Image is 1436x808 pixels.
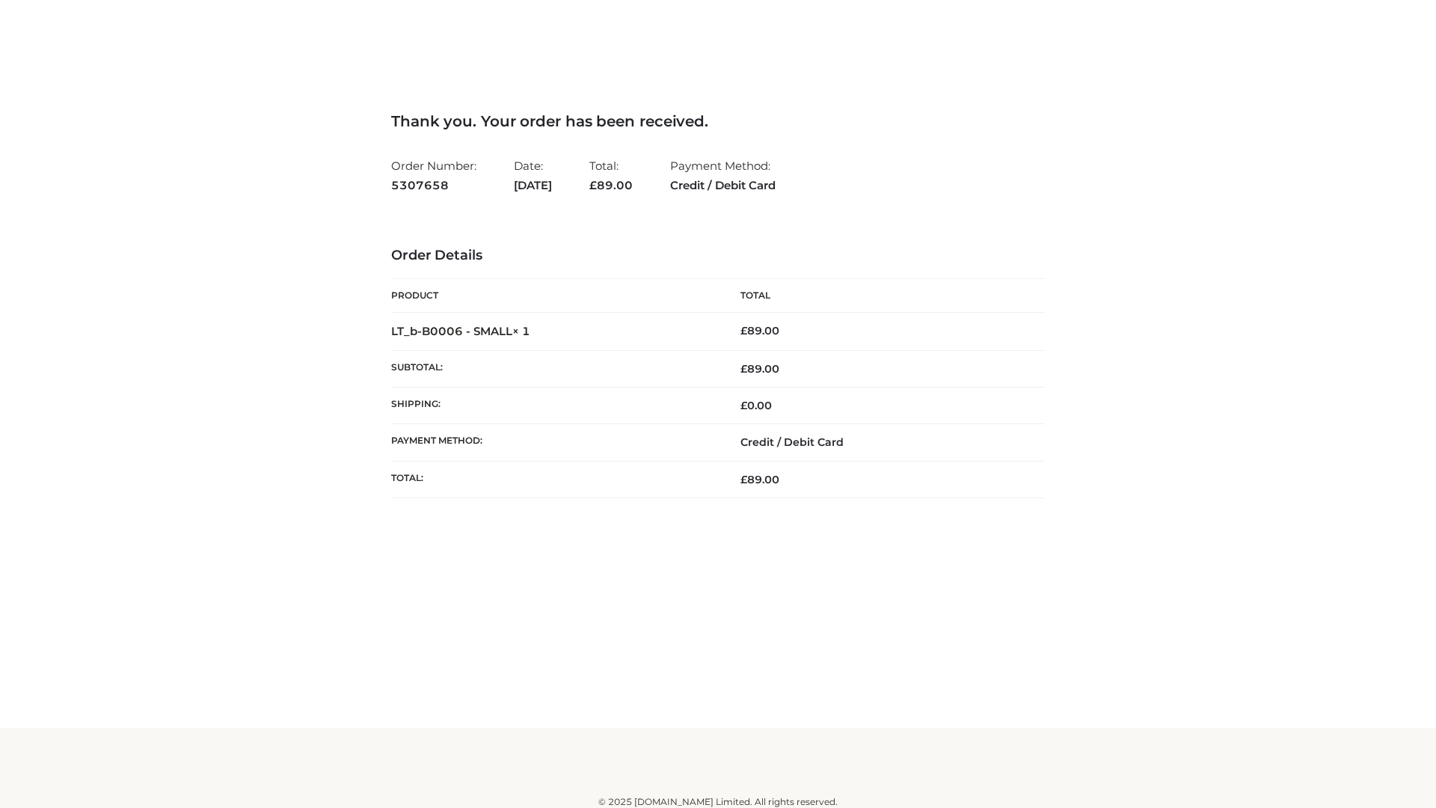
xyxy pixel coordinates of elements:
h3: Order Details [391,248,1045,264]
h3: Thank you. Your order has been received. [391,112,1045,130]
strong: Credit / Debit Card [670,176,776,195]
span: £ [589,178,597,192]
span: £ [740,473,747,486]
span: £ [740,324,747,337]
th: Shipping: [391,388,718,424]
bdi: 89.00 [740,324,779,337]
td: Credit / Debit Card [718,424,1045,461]
span: 89.00 [740,473,779,486]
span: £ [740,362,747,376]
strong: × 1 [512,324,530,338]
span: £ [740,399,747,412]
strong: 5307658 [391,176,476,195]
th: Total: [391,461,718,498]
th: Payment method: [391,424,718,461]
bdi: 0.00 [740,399,772,412]
li: Date: [514,153,552,198]
li: Total: [589,153,633,198]
strong: LT_b-B0006 - SMALL [391,324,530,338]
th: Subtotal: [391,350,718,387]
li: Payment Method: [670,153,776,198]
span: 89.00 [589,178,633,192]
strong: [DATE] [514,176,552,195]
li: Order Number: [391,153,476,198]
th: Product [391,279,718,313]
th: Total [718,279,1045,313]
span: 89.00 [740,362,779,376]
